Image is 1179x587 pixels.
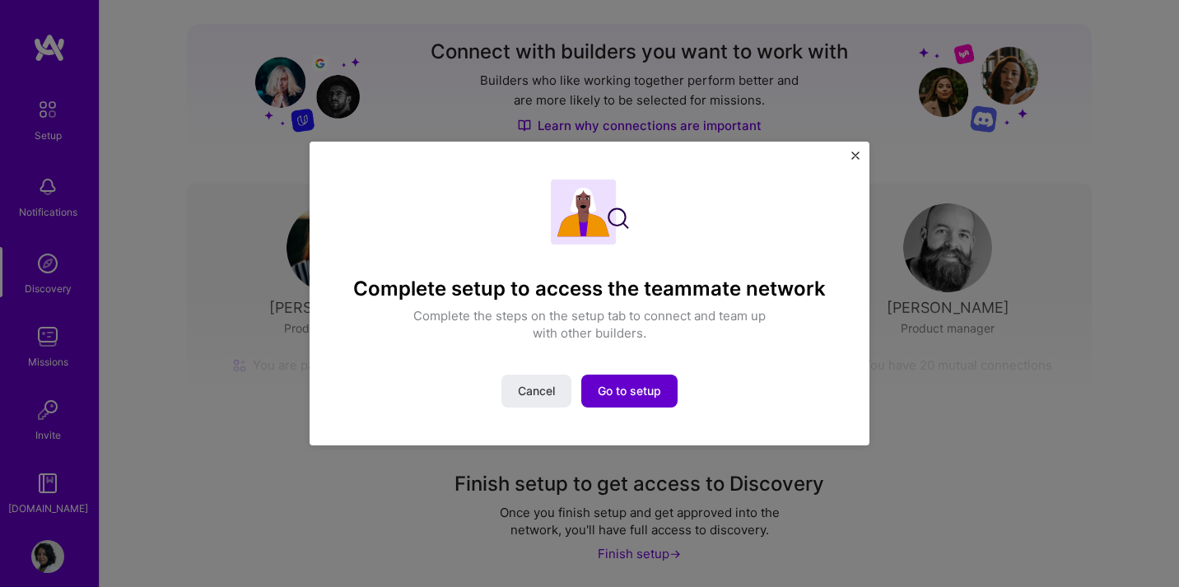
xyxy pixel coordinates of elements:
[404,307,775,342] p: Complete the steps on the setup tab to connect and team up with other builders.
[851,151,860,169] button: Close
[501,375,571,408] button: Cancel
[518,383,555,399] span: Cancel
[598,383,661,399] span: Go to setup
[551,179,629,245] img: Complete setup illustration
[581,375,678,408] button: Go to setup
[353,277,826,301] h4: Complete setup to access the teammate network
